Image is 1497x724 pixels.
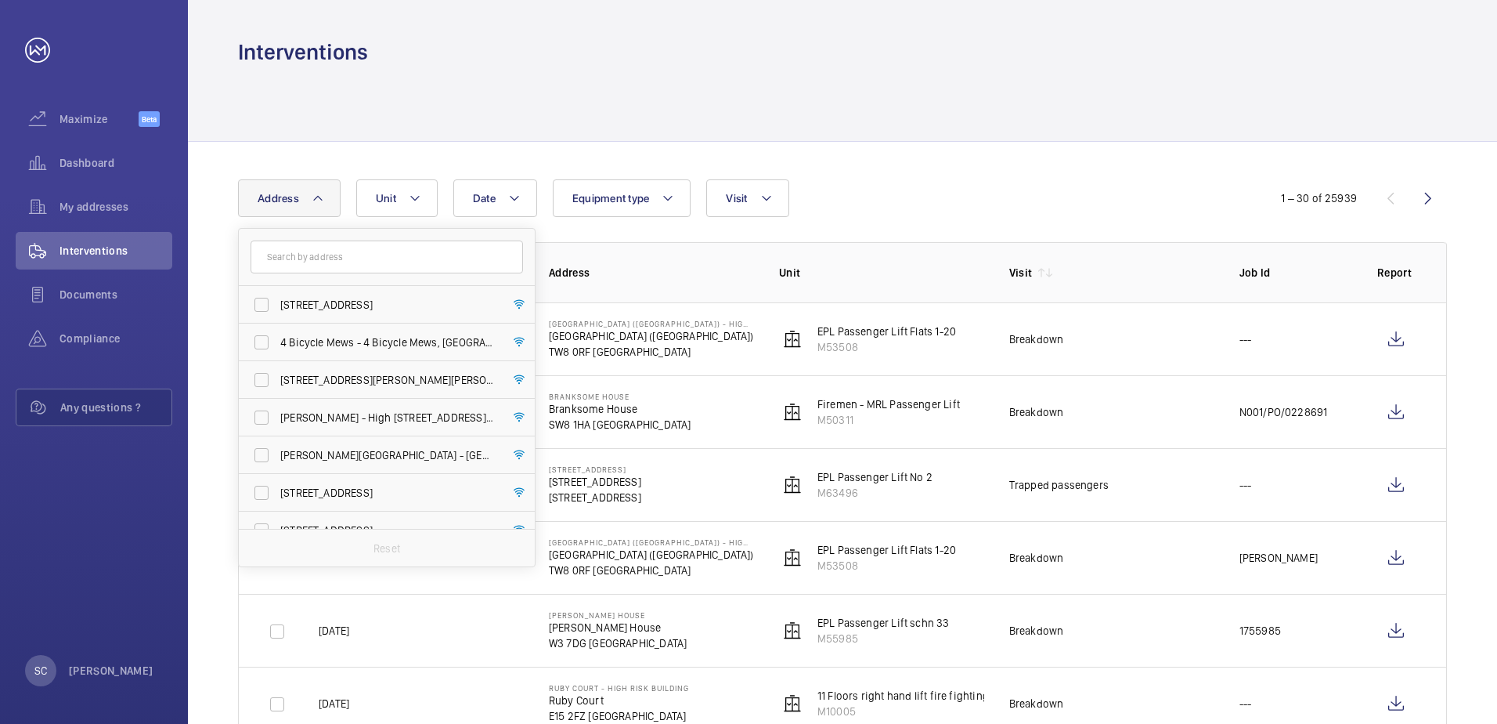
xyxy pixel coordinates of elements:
[549,563,754,578] p: TW8 0RF [GEOGRAPHIC_DATA]
[549,693,689,708] p: Ruby Court
[60,400,171,415] span: Any questions ?
[376,192,396,205] span: Unit
[549,474,641,490] p: [STREET_ADDRESS]
[60,243,172,259] span: Interventions
[1377,265,1415,281] p: Report
[1239,265,1352,281] p: Job Id
[779,265,984,281] p: Unit
[1239,331,1252,347] p: ---
[238,38,368,67] h1: Interventions
[1009,331,1064,347] div: Breakdown
[60,287,172,302] span: Documents
[1239,696,1252,711] p: ---
[60,155,172,171] span: Dashboard
[572,192,650,205] span: Equipment type
[817,558,956,574] p: M53508
[726,192,747,205] span: Visit
[280,523,496,538] span: [STREET_ADDRESS]
[319,696,349,711] p: [DATE]
[817,688,1084,704] p: 11 Floors right hand lift fire fighting machine room less
[549,490,641,505] p: [STREET_ADDRESS]
[34,663,47,679] p: SC
[549,610,687,620] p: [PERSON_NAME] House
[1239,550,1318,566] p: [PERSON_NAME]
[549,328,754,344] p: [GEOGRAPHIC_DATA] ([GEOGRAPHIC_DATA])
[817,704,1084,719] p: M10005
[280,335,496,350] span: 4 Bicycle Mews - 4 Bicycle Mews, [GEOGRAPHIC_DATA] 6FF
[817,396,960,412] p: Firemen - MRL Passenger Lift
[1009,550,1064,566] div: Breakdown
[60,331,172,346] span: Compliance
[1281,190,1357,206] div: 1 – 30 of 25939
[280,485,496,501] span: [STREET_ADDRESS]
[817,412,960,428] p: M50311
[1009,477,1109,493] div: Trapped passengers
[251,241,523,273] input: Search by address
[783,476,802,494] img: elevator.svg
[280,297,496,313] span: [STREET_ADDRESS]
[549,683,689,693] p: Ruby Court - High Risk Building
[258,192,299,205] span: Address
[1239,404,1328,420] p: N001/PO/0228691
[1009,696,1064,711] div: Breakdown
[783,548,802,567] img: elevator.svg
[280,372,496,388] span: [STREET_ADDRESS][PERSON_NAME][PERSON_NAME]
[783,621,802,640] img: elevator.svg
[817,542,956,558] p: EPL Passenger Lift Flats 1-20
[549,620,687,635] p: [PERSON_NAME] House
[549,635,687,651] p: W3 7DG [GEOGRAPHIC_DATA]
[549,417,691,433] p: SW8 1HA [GEOGRAPHIC_DATA]
[549,392,691,401] p: Branksome House
[356,179,438,217] button: Unit
[549,344,754,360] p: TW8 0RF [GEOGRAPHIC_DATA]
[238,179,341,217] button: Address
[453,179,537,217] button: Date
[549,708,689,724] p: E15 2FZ [GEOGRAPHIC_DATA]
[473,192,496,205] span: Date
[280,447,496,463] span: [PERSON_NAME][GEOGRAPHIC_DATA] - [GEOGRAPHIC_DATA]
[553,179,691,217] button: Equipment type
[60,111,139,127] span: Maximize
[319,623,349,639] p: [DATE]
[783,403,802,422] img: elevator.svg
[1009,404,1064,420] div: Breakdown
[549,319,754,328] p: [GEOGRAPHIC_DATA] ([GEOGRAPHIC_DATA]) - High Risk Building
[1009,265,1033,281] p: Visit
[60,199,172,215] span: My addresses
[549,547,754,563] p: [GEOGRAPHIC_DATA] ([GEOGRAPHIC_DATA])
[817,631,950,646] p: M55985
[549,401,691,417] p: Branksome House
[706,179,788,217] button: Visit
[817,615,950,631] p: EPL Passenger Lift schn 33
[280,410,496,425] span: [PERSON_NAME] - High [STREET_ADDRESS][PERSON_NAME]
[69,663,153,679] p: [PERSON_NAME]
[1239,623,1281,639] p: 1755985
[549,265,754,281] p: Address
[549,538,754,547] p: [GEOGRAPHIC_DATA] ([GEOGRAPHIC_DATA]) - High Risk Building
[817,485,932,501] p: M63496
[783,330,802,349] img: elevator.svg
[817,339,956,355] p: M53508
[1239,477,1252,493] p: ---
[817,324,956,339] p: EPL Passenger Lift Flats 1-20
[373,541,400,556] p: Reset
[817,469,932,485] p: EPL Passenger Lift No 2
[549,465,641,474] p: [STREET_ADDRESS]
[783,694,802,713] img: elevator.svg
[139,111,160,127] span: Beta
[1009,623,1064,639] div: Breakdown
